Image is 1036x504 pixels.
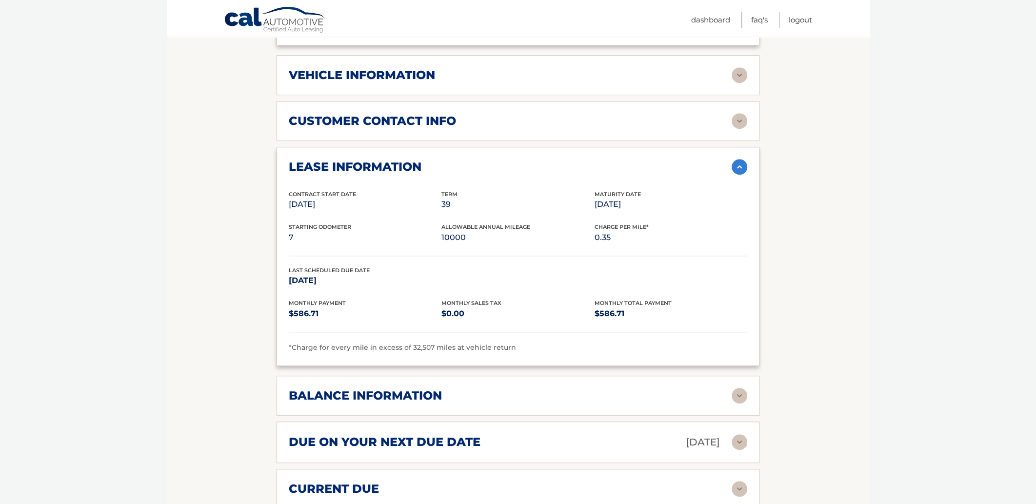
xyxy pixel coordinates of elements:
span: Maturity Date [595,191,641,198]
span: Monthly Sales Tax [441,300,501,306]
p: [DATE] [595,198,747,211]
h2: balance information [289,388,442,403]
p: $586.71 [595,307,747,321]
span: Term [441,191,458,198]
img: accordion-rest.svg [732,388,747,403]
span: Starting Odometer [289,223,351,230]
a: FAQ's [751,12,768,28]
h2: current due [289,482,379,496]
span: Monthly Payment [289,300,346,306]
a: Dashboard [691,12,730,28]
p: $0.00 [441,307,594,321]
p: 0.35 [595,231,747,244]
h2: due on your next due date [289,435,480,449]
span: Monthly Total Payment [595,300,672,306]
img: accordion-active.svg [732,159,747,175]
a: Cal Automotive [224,6,326,35]
p: 10000 [441,231,594,244]
span: Last Scheduled Due Date [289,267,370,274]
a: Logout [789,12,812,28]
h2: customer contact info [289,114,456,128]
p: [DATE] [289,274,441,287]
p: $586.71 [289,307,441,321]
p: 39 [441,198,594,211]
h2: lease information [289,160,421,174]
p: 7 [289,231,441,244]
span: *Charge for every mile in excess of 32,507 miles at vehicle return [289,343,516,352]
p: [DATE] [289,198,441,211]
img: accordion-rest.svg [732,481,747,497]
span: Allowable Annual Mileage [441,223,530,230]
p: [DATE] [686,434,720,451]
img: accordion-rest.svg [732,434,747,450]
img: accordion-rest.svg [732,113,747,129]
span: Charge Per Mile* [595,223,649,230]
span: Contract Start Date [289,191,356,198]
h2: vehicle information [289,68,435,82]
img: accordion-rest.svg [732,67,747,83]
